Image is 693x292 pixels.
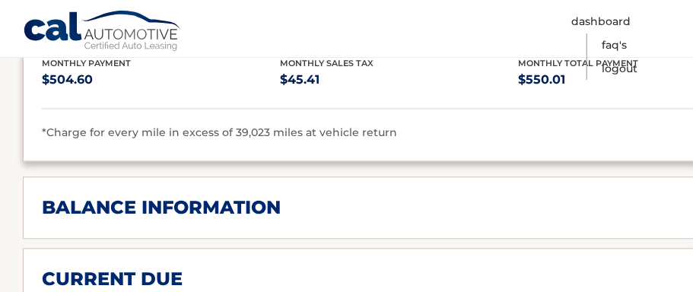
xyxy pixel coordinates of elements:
[42,268,183,290] h2: current due
[602,33,627,57] a: FAQ's
[42,125,397,139] span: *Charge for every mile in excess of 39,023 miles at vehicle return
[602,57,637,81] a: Logout
[42,58,131,68] span: Monthly Payment
[23,10,183,54] a: Cal Automotive
[571,10,631,33] a: Dashboard
[280,69,518,90] p: $45.41
[519,58,639,68] span: Monthly Total Payment
[42,69,280,90] p: $504.60
[42,196,281,219] h2: balance information
[280,58,374,68] span: Monthly Sales Tax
